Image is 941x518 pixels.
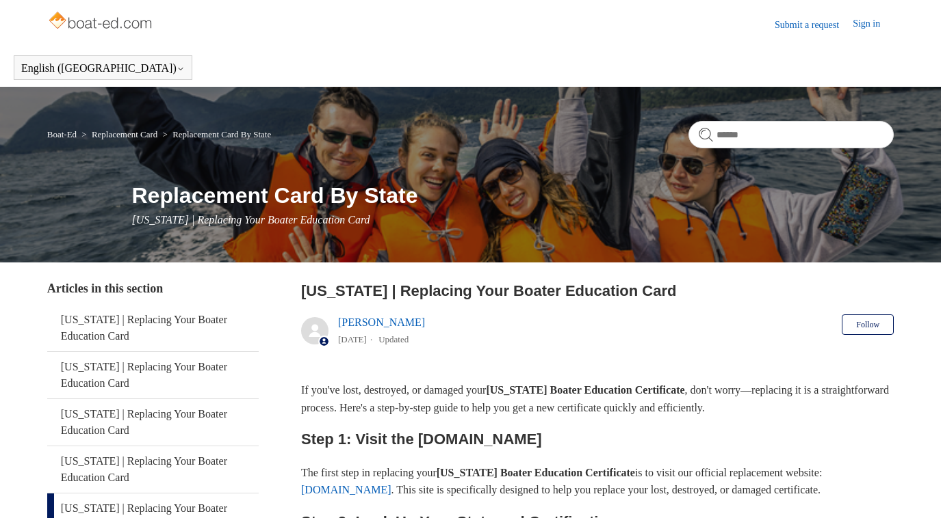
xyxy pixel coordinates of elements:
[47,129,79,139] li: Boat-Ed
[853,16,894,33] a: Sign in
[47,305,259,351] a: [US_STATE] | Replacing Your Boater Education Card
[301,280,894,302] h2: Virginia | Replacing Your Boater Education Card
[688,121,894,148] input: Search
[92,129,157,139] a: Replacement Card
[895,472,931,508] div: Live chat
[301,381,894,416] p: If you've lost, destroyed, or damaged your , don't worry—replacing it is a straightforward proces...
[172,129,271,139] a: Replacement Card By State
[775,18,853,32] a: Submit a request
[21,62,185,74] button: English ([GEOGRAPHIC_DATA])
[47,446,259,493] a: [US_STATE] | Replacing Your Boater Education Card
[842,314,894,335] button: Follow Article
[47,352,259,398] a: [US_STATE] | Replacing Your Boater Education Card
[338,334,367,344] time: 05/22/2024, 15:07
[47,8,156,36] img: Boat-Ed Help Center home page
[132,214,370,226] span: [US_STATE] | Replacing Your Boater Education Card
[79,129,159,139] li: Replacement Card
[301,427,894,451] h2: Step 1: Visit the [DOMAIN_NAME]
[47,129,77,139] a: Boat-Ed
[338,316,425,328] a: [PERSON_NAME]
[301,484,391,495] a: [DOMAIN_NAME]
[47,399,259,446] a: [US_STATE] | Replacing Your Boater Education Card
[486,384,684,396] strong: [US_STATE] Boater Education Certificate
[378,334,409,344] li: Updated
[132,179,894,212] h1: Replacement Card By State
[301,464,894,499] p: The first step in replacing your is to visit our official replacement website: . This site is spe...
[47,282,163,295] span: Articles in this section
[437,467,635,478] strong: [US_STATE] Boater Education Certificate
[160,129,272,139] li: Replacement Card By State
